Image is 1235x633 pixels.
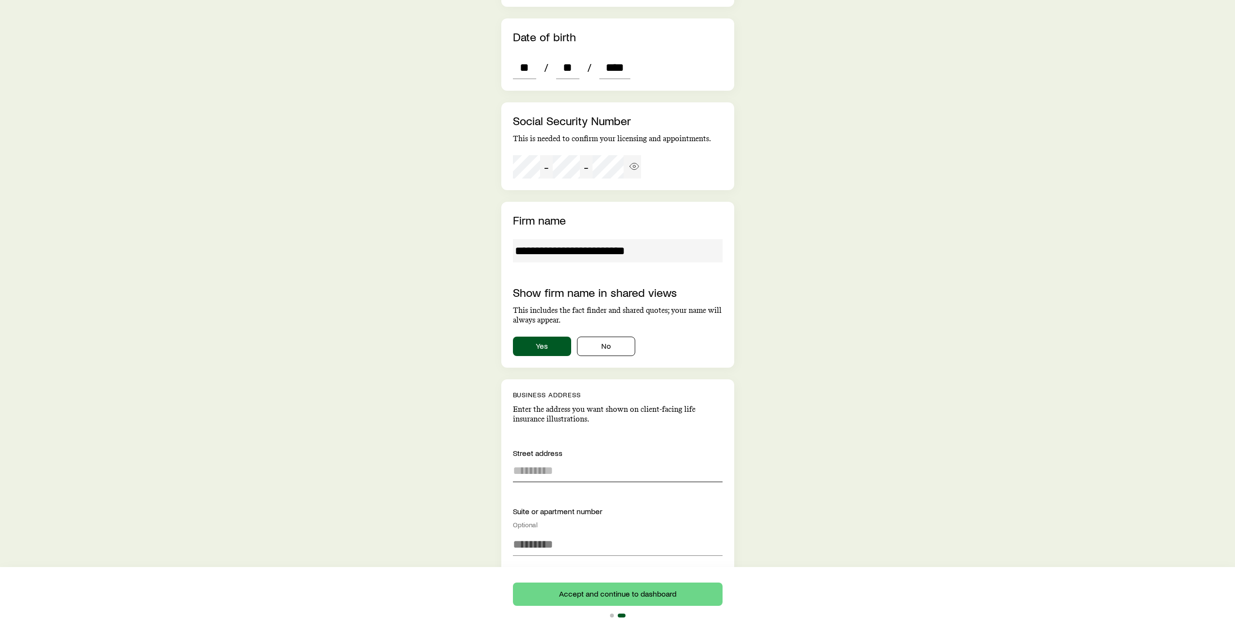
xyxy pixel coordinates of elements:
span: / [583,61,595,74]
span: - [544,160,549,174]
button: Yes [513,337,571,356]
label: Show firm name in shared views [513,285,677,299]
div: Optional [513,521,723,529]
label: Social Security Number [513,114,631,128]
span: - [584,160,589,174]
label: Firm name [513,213,566,227]
div: Suite or apartment number [513,505,723,529]
p: This includes the fact finder and shared quotes; your name will always appear. [513,306,723,325]
button: Accept and continue to dashboard [513,583,723,606]
div: dateOfBirth [513,56,630,79]
p: Business address [513,391,723,399]
div: Street address [513,447,723,459]
button: No [577,337,635,356]
label: Date of birth [513,30,576,44]
span: / [540,61,552,74]
p: Enter the address you want shown on client-facing life insurance illustrations. [513,405,723,424]
div: showAgencyNameInSharedViews [513,337,723,356]
p: This is needed to confirm your licensing and appointments. [513,134,723,144]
